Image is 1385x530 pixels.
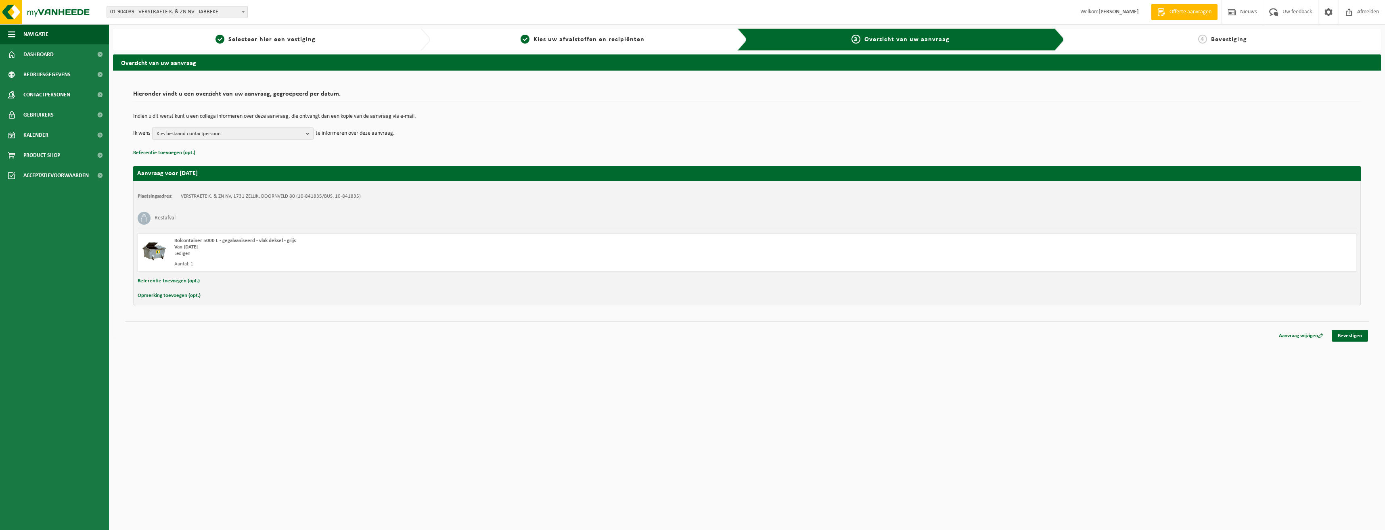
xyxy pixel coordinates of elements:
span: 01-904039 - VERSTRAETE K. & ZN NV - JABBEKE [107,6,248,18]
span: Product Shop [23,145,60,165]
span: Kies uw afvalstoffen en recipiënten [533,36,644,43]
div: Ledigen [174,250,779,257]
button: Referentie toevoegen (opt.) [138,276,200,286]
span: Dashboard [23,44,54,65]
button: Kies bestaand contactpersoon [152,127,314,140]
a: Aanvraag wijzigen [1273,330,1329,342]
span: Selecteer hier een vestiging [228,36,316,43]
a: 1Selecteer hier een vestiging [117,35,414,44]
span: Gebruikers [23,105,54,125]
span: Bevestiging [1211,36,1247,43]
button: Referentie toevoegen (opt.) [133,148,195,158]
a: Offerte aanvragen [1151,4,1218,20]
h3: Restafval [155,212,176,225]
strong: [PERSON_NAME] [1098,9,1139,15]
td: VERSTRAETE K. & ZN NV, 1731 ZELLIK, DOORNVELD 80 (10-841835/BUS, 10-841835) [181,193,361,200]
h2: Overzicht van uw aanvraag [113,54,1381,70]
strong: Van [DATE] [174,244,198,250]
span: 4 [1198,35,1207,44]
span: 1 [215,35,224,44]
h2: Hieronder vindt u een overzicht van uw aanvraag, gegroepeerd per datum. [133,91,1361,102]
a: Bevestigen [1332,330,1368,342]
span: 3 [852,35,860,44]
span: Rolcontainer 5000 L - gegalvaniseerd - vlak deksel - grijs [174,238,296,243]
span: 01-904039 - VERSTRAETE K. & ZN NV - JABBEKE [107,6,247,18]
div: Aantal: 1 [174,261,779,267]
img: WB-5000-GAL-GY-01.png [142,238,166,262]
button: Opmerking toevoegen (opt.) [138,290,201,301]
p: te informeren over deze aanvraag. [316,127,395,140]
span: Navigatie [23,24,48,44]
span: Kies bestaand contactpersoon [157,128,303,140]
span: Offerte aanvragen [1167,8,1213,16]
strong: Plaatsingsadres: [138,194,173,199]
span: Acceptatievoorwaarden [23,165,89,186]
span: 2 [521,35,529,44]
p: Indien u dit wenst kunt u een collega informeren over deze aanvraag, die ontvangt dan een kopie v... [133,114,1361,119]
strong: Aanvraag voor [DATE] [137,170,198,177]
span: Bedrijfsgegevens [23,65,71,85]
a: 2Kies uw afvalstoffen en recipiënten [434,35,731,44]
span: Kalender [23,125,48,145]
span: Contactpersonen [23,85,70,105]
p: Ik wens [133,127,150,140]
span: Overzicht van uw aanvraag [864,36,950,43]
